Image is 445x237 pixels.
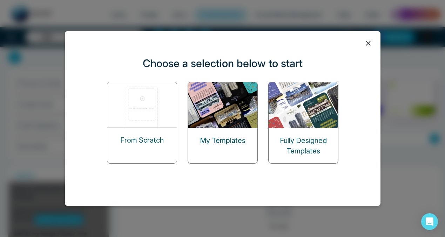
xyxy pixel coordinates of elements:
img: designed-templates.png [269,82,339,128]
p: From Scratch [120,135,164,145]
img: my-templates.png [188,82,258,128]
p: Fully Designed Templates [269,135,338,156]
p: My Templates [200,135,245,146]
img: start-from-scratch.png [107,82,177,128]
div: Open Intercom Messenger [421,213,438,230]
p: Choose a selection below to start [143,56,303,71]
